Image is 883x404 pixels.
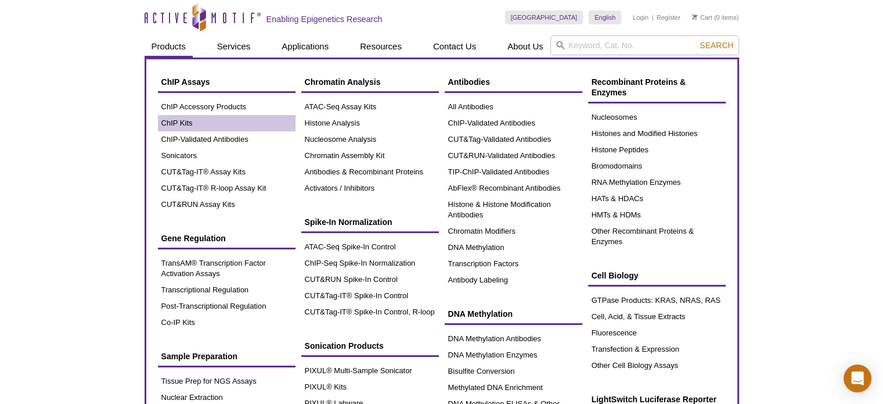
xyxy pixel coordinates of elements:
a: Sonication Products [301,335,439,357]
input: Keyword, Cat. No. [550,35,739,55]
span: Sonication Products [305,341,384,351]
button: Search [696,40,737,51]
a: Histone Peptides [588,142,726,158]
a: CUT&Tag-IT® Assay Kits [158,164,295,180]
span: Chromatin Analysis [305,77,381,87]
a: Tissue Prep for NGS Assays [158,373,295,389]
a: CUT&RUN Assay Kits [158,196,295,213]
a: About Us [500,35,550,58]
a: Login [633,13,648,22]
a: English [589,10,621,24]
a: PIXUL® Kits [301,379,439,395]
a: ChIP-Validated Antibodies [445,115,582,131]
a: RNA Methylation Enzymes [588,174,726,191]
a: Histones and Modified Histones [588,126,726,142]
span: ChIP Assays [161,77,210,87]
a: [GEOGRAPHIC_DATA] [505,10,583,24]
span: Recombinant Proteins & Enzymes [592,77,686,97]
a: Applications [275,35,336,58]
h2: Enabling Epigenetics Research [266,14,383,24]
a: Register [657,13,680,22]
a: Cell Biology [588,264,726,287]
a: Transfection & Expression [588,341,726,357]
span: Search [700,41,733,50]
a: DNA Methylation Enzymes [445,347,582,363]
a: ChIP Assays [158,71,295,93]
a: Bisulfite Conversion [445,363,582,380]
span: Gene Regulation [161,234,226,243]
a: ChIP-Validated Antibodies [158,131,295,148]
a: PIXUL® Multi-Sample Sonicator [301,363,439,379]
a: Chromatin Assembly Kit [301,148,439,164]
a: Transcription Factors [445,256,582,272]
a: ChIP Accessory Products [158,99,295,115]
div: Open Intercom Messenger [844,364,871,392]
li: | [652,10,654,24]
a: HATs & HDACs [588,191,726,207]
a: CUT&Tag-Validated Antibodies [445,131,582,148]
a: Bromodomains [588,158,726,174]
a: Chromatin Analysis [301,71,439,93]
a: Nucleosomes [588,109,726,126]
a: Post-Transcriptional Regulation [158,298,295,314]
span: Spike-In Normalization [305,217,392,227]
a: Histone Analysis [301,115,439,131]
a: HMTs & HDMs [588,207,726,223]
a: ATAC-Seq Assay Kits [301,99,439,115]
img: Your Cart [692,14,697,20]
span: DNA Methylation [448,309,513,319]
span: Cell Biology [592,271,639,280]
a: Gene Regulation [158,227,295,249]
a: Other Cell Biology Assays [588,357,726,374]
a: Recombinant Proteins & Enzymes [588,71,726,103]
a: Antibody Labeling [445,272,582,288]
a: Antibodies & Recombinant Proteins [301,164,439,180]
a: Co-IP Kits [158,314,295,331]
a: ChIP-Seq Spike-In Normalization [301,255,439,271]
a: CUT&RUN Spike-In Control [301,271,439,288]
a: Transcriptional Regulation [158,282,295,298]
a: Chromatin Modifiers [445,223,582,239]
a: Cell, Acid, & Tissue Extracts [588,309,726,325]
a: TIP-ChIP-Validated Antibodies [445,164,582,180]
span: Antibodies [448,77,490,87]
a: Nucleosome Analysis [301,131,439,148]
a: Resources [353,35,409,58]
a: CUT&RUN-Validated Antibodies [445,148,582,164]
a: DNA Methylation Antibodies [445,331,582,347]
a: Activators / Inhibitors [301,180,439,196]
span: Sample Preparation [161,352,238,361]
a: Methylated DNA Enrichment [445,380,582,396]
a: ChIP Kits [158,115,295,131]
a: CUT&Tag-IT® Spike-In Control [301,288,439,304]
a: Sonicators [158,148,295,164]
a: CUT&Tag-IT® Spike-In Control, R-loop [301,304,439,320]
a: CUT&Tag-IT® R-loop Assay Kit [158,180,295,196]
a: DNA Methylation [445,239,582,256]
a: Sample Preparation [158,345,295,367]
a: Histone & Histone Modification Antibodies [445,196,582,223]
a: GTPase Products: KRAS, NRAS, RAS [588,292,726,309]
a: All Antibodies [445,99,582,115]
a: DNA Methylation [445,303,582,325]
a: AbFlex® Recombinant Antibodies [445,180,582,196]
a: Other Recombinant Proteins & Enzymes [588,223,726,250]
a: Services [210,35,258,58]
a: TransAM® Transcription Factor Activation Assays [158,255,295,282]
li: (0 items) [692,10,739,24]
a: Cart [692,13,712,22]
a: Contact Us [426,35,483,58]
a: Fluorescence [588,325,726,341]
a: Spike-In Normalization [301,211,439,233]
a: ATAC-Seq Spike-In Control [301,239,439,255]
a: Products [145,35,193,58]
a: Antibodies [445,71,582,93]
